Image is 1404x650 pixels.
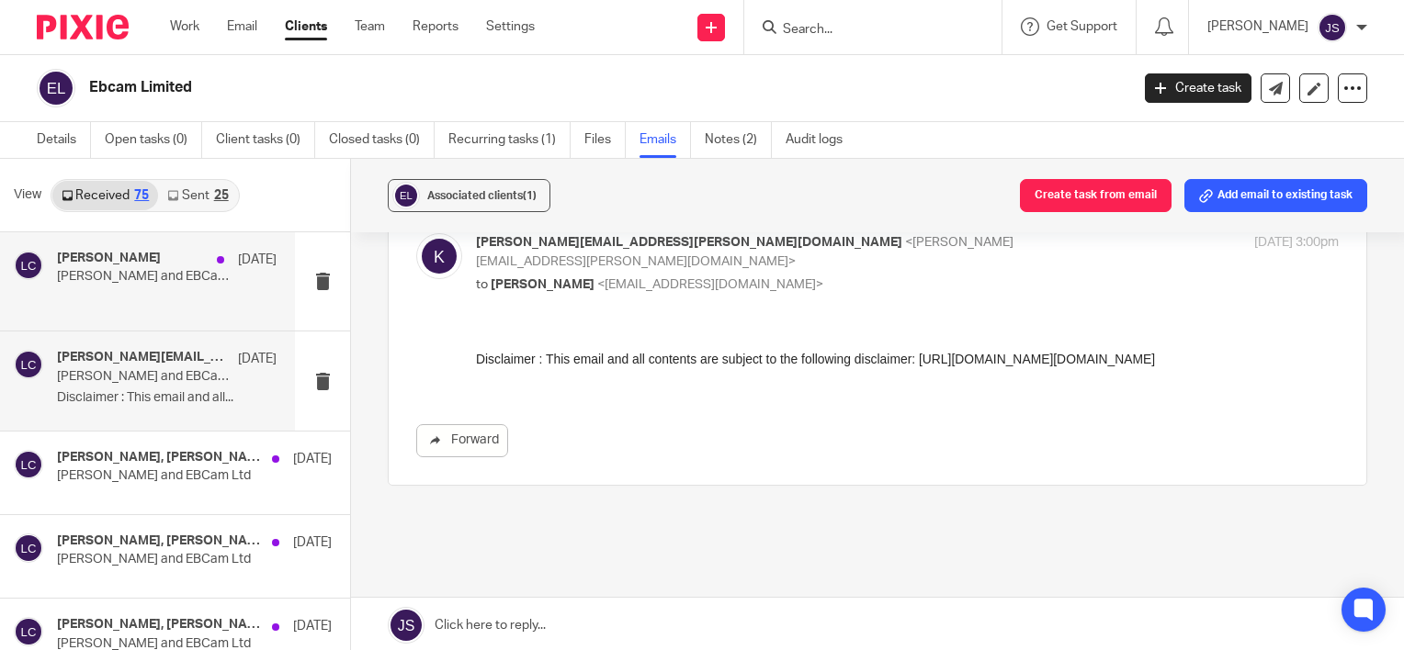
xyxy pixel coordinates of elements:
img: svg%3E [37,69,75,107]
img: svg%3E [14,450,43,479]
div: 25 [214,189,229,202]
p: [DATE] [293,533,332,552]
a: Email [227,17,257,36]
p: Disclaimer : This email and all... [57,390,277,406]
span: View [14,185,41,205]
a: Closed tasks (0) [329,122,435,158]
a: Audit logs [786,122,856,158]
img: svg%3E [14,533,43,563]
p: [PERSON_NAME] and EBCam Ltd [57,369,232,385]
a: Recurring tasks (1) [448,122,571,158]
p: [DATE] [238,251,277,269]
a: Files [584,122,626,158]
span: [PERSON_NAME][EMAIL_ADDRESS][PERSON_NAME][DOMAIN_NAME] [476,236,902,249]
a: Clients [285,17,327,36]
a: Client tasks (0) [216,122,315,158]
img: svg%3E [1318,13,1347,42]
h4: [PERSON_NAME], [PERSON_NAME], [PERSON_NAME][EMAIL_ADDRESS][PERSON_NAME][DOMAIN_NAME], [PERSON_NAME] [57,450,263,465]
a: Details [37,122,91,158]
img: svg%3E [14,251,43,280]
span: Associated clients [427,190,537,201]
button: Create task from email [1020,179,1172,212]
p: [PERSON_NAME] [1207,17,1308,36]
span: <[PERSON_NAME][EMAIL_ADDRESS][PERSON_NAME][DOMAIN_NAME]> [476,236,1013,268]
span: [PERSON_NAME] [491,278,594,291]
a: Notes (2) [705,122,772,158]
button: Add email to existing task [1184,179,1367,212]
p: [DATE] [238,350,277,368]
a: Emails [640,122,691,158]
h4: [PERSON_NAME][EMAIL_ADDRESS][PERSON_NAME][DOMAIN_NAME], [PERSON_NAME], [PERSON_NAME], [PERSON_NAME] [57,350,229,365]
a: Create task [1145,73,1251,103]
div: 75 [134,189,149,202]
h4: [PERSON_NAME], [PERSON_NAME], [EMAIL_ADDRESS][DOMAIN_NAME], [PERSON_NAME] [57,533,263,549]
h4: [PERSON_NAME], [PERSON_NAME], [PERSON_NAME][EMAIL_ADDRESS][DOMAIN_NAME], [PERSON_NAME] [57,617,263,633]
p: [DATE] [293,617,332,635]
h2: Ebcam Limited [89,78,911,97]
img: Pixie [37,15,129,39]
img: svg%3E [14,350,43,379]
a: Work [170,17,199,36]
span: to [476,278,488,291]
a: Forward [416,424,508,457]
h4: [PERSON_NAME] [57,251,161,266]
button: Associated clients(1) [388,179,550,212]
a: Settings [486,17,535,36]
a: Reports [413,17,459,36]
p: [DATE] 3:00pm [1254,233,1339,252]
p: [PERSON_NAME] and EBCam Ltd [57,552,277,567]
a: Open tasks (0) [105,122,202,158]
img: svg%3E [14,617,43,646]
a: Sent25 [158,181,237,210]
p: [DATE] [293,450,332,468]
a: Received75 [52,181,158,210]
span: (1) [523,190,537,201]
input: Search [781,22,946,39]
span: Get Support [1047,20,1117,33]
img: svg%3E [392,182,420,209]
img: svg%3E [416,233,462,279]
p: [PERSON_NAME] and EBCam Ltd [57,468,277,484]
a: Team [355,17,385,36]
span: <[EMAIL_ADDRESS][DOMAIN_NAME]> [597,278,823,291]
p: [PERSON_NAME] and EBCam Ltd [57,269,232,285]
